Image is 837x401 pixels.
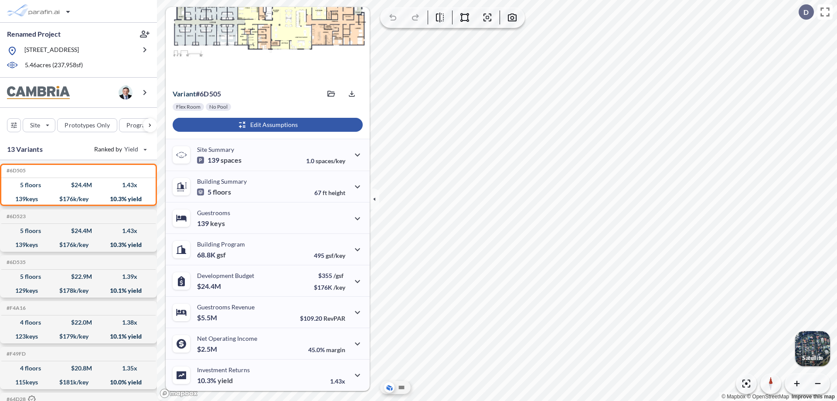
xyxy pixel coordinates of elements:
[197,188,231,196] p: 5
[176,103,201,110] p: Flex Room
[209,103,228,110] p: No Pool
[197,146,234,153] p: Site Summary
[65,121,110,130] p: Prototypes Only
[333,284,345,291] span: /key
[314,284,345,291] p: $176K
[7,144,43,154] p: 13 Variants
[5,213,26,219] h5: Click to copy the code
[197,240,245,248] p: Building Program
[213,188,231,196] span: floors
[197,282,222,291] p: $24.4M
[197,313,218,322] p: $5.5M
[23,118,55,132] button: Site
[384,382,395,393] button: Aerial View
[314,252,345,259] p: 495
[197,219,225,228] p: 139
[306,157,345,165] p: 1.0
[795,331,830,366] img: Switcher Image
[330,377,345,385] p: 1.43x
[87,142,153,156] button: Ranked by Yield
[197,250,226,259] p: 68.8K
[314,272,345,279] p: $355
[173,89,221,98] p: # 6d505
[173,118,363,132] button: Edit Assumptions
[323,189,327,196] span: ft
[197,335,257,342] p: Net Operating Income
[197,272,254,279] p: Development Budget
[119,86,133,99] img: user logo
[396,382,407,393] button: Site Plan
[316,157,345,165] span: spaces/key
[218,376,233,385] span: yield
[300,315,345,322] p: $109.20
[328,189,345,196] span: height
[795,331,830,366] button: Switcher ImageSatellite
[5,351,26,357] h5: Click to copy the code
[126,121,151,130] p: Program
[721,394,745,400] a: Mapbox
[5,305,26,311] h5: Click to copy the code
[221,156,242,165] span: spaces
[5,259,26,265] h5: Click to copy the code
[197,345,218,353] p: $2.5M
[802,354,823,361] p: Satellite
[30,121,40,130] p: Site
[323,315,345,322] span: RevPAR
[197,156,242,165] p: 139
[210,219,225,228] span: keys
[803,8,809,16] p: D
[7,86,70,99] img: BrandImage
[747,394,789,400] a: OpenStreetMap
[197,178,247,185] p: Building Summary
[792,394,835,400] a: Improve this map
[308,346,345,353] p: 45.0%
[25,61,83,70] p: 5.46 acres ( 237,958 sf)
[314,189,345,196] p: 67
[197,376,233,385] p: 10.3%
[333,272,344,279] span: /gsf
[326,252,345,259] span: gsf/key
[119,118,166,132] button: Program
[326,346,345,353] span: margin
[160,388,198,398] a: Mapbox homepage
[24,45,79,56] p: [STREET_ADDRESS]
[5,168,26,174] h5: Click to copy the code
[217,250,226,259] span: gsf
[7,29,61,39] p: Renamed Project
[197,366,250,374] p: Investment Returns
[57,118,117,132] button: Prototypes Only
[124,145,139,154] span: Yield
[173,89,196,98] span: Variant
[197,303,255,311] p: Guestrooms Revenue
[197,209,230,216] p: Guestrooms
